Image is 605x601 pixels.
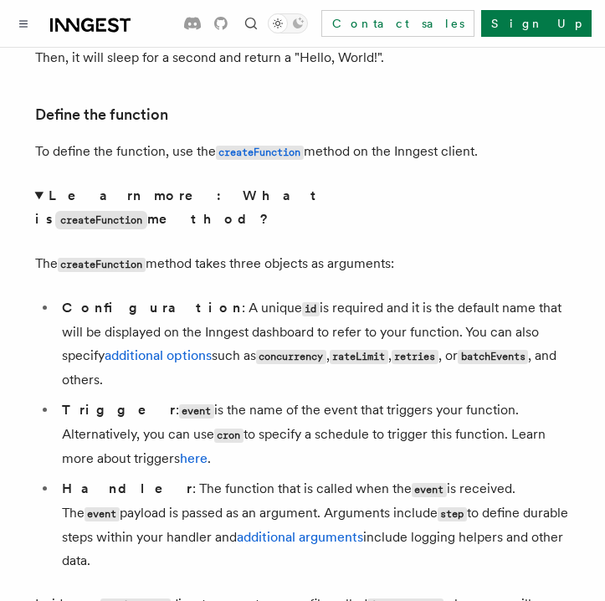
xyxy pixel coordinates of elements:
[321,10,474,37] a: Contact sales
[13,13,33,33] button: Toggle navigation
[179,404,214,419] code: event
[481,10,592,37] a: Sign Up
[35,252,571,276] p: The method takes three objects as arguments:
[241,13,261,33] button: Find something...
[458,350,528,364] code: batchEvents
[214,429,244,443] code: cron
[330,350,388,364] code: rateLimit
[62,300,242,316] strong: Configuration
[237,529,363,545] a: additional arguments
[62,402,176,418] strong: Trigger
[85,507,120,521] code: event
[256,350,326,364] code: concurrency
[35,187,324,227] strong: Learn more: What is method?
[216,146,304,160] code: createFunction
[216,143,304,159] a: createFunction
[180,450,208,466] a: here
[302,302,320,316] code: id
[62,480,192,496] strong: Handler
[57,296,571,392] li: : A unique is required and it is the default name that will be displayed on the Inngest dashboard...
[57,398,571,470] li: : is the name of the event that triggers your function. Alternatively, you can use to specify a s...
[412,483,447,497] code: event
[35,140,571,164] p: To define the function, use the method on the Inngest client.
[35,103,168,126] a: Define the function
[438,507,467,521] code: step
[392,350,438,364] code: retries
[35,184,571,232] summary: Learn more: What iscreateFunctionmethod?
[55,211,147,229] code: createFunction
[57,477,571,573] li: : The function that is called when the is received. The payload is passed as an argument. Argumen...
[268,13,308,33] button: Toggle dark mode
[58,258,146,272] code: createFunction
[105,347,212,363] a: additional options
